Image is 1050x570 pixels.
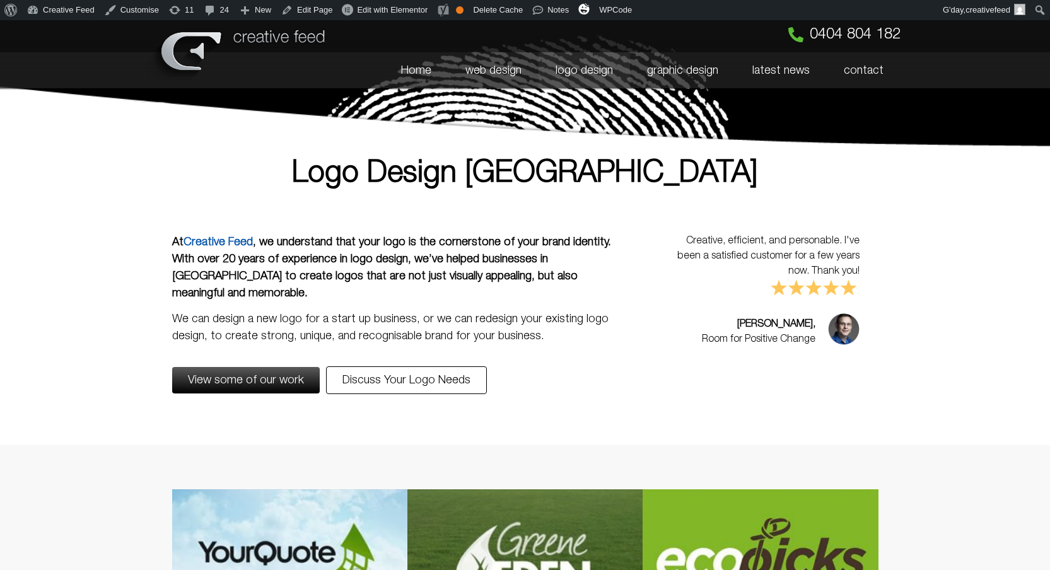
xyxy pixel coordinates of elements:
a: Discuss Your Logo Needs [326,366,487,394]
span: Edit with Elementor [357,5,428,15]
img: Len King, [828,313,860,345]
span: Discuss Your Logo Needs [342,375,470,386]
span: Room for Positive Change [702,332,815,347]
h1: Logo Design [GEOGRAPHIC_DATA] [172,159,878,189]
a: contact [827,52,901,89]
span: creativefeed [965,5,1010,15]
div: Creative, efficient, and personable. I've been a satisfied customer for a few years now. Thank you! [669,233,860,298]
span: [PERSON_NAME], [702,317,815,332]
a: 0404 804 182 [788,27,901,42]
nav: Menu [335,52,901,89]
a: logo design [539,52,630,89]
a: Home [384,52,448,89]
p: We can design a new logo for a start up business, or we can redesign your existing logo design, t... [172,311,614,345]
a: Creative Feed [184,237,253,247]
a: web design [448,52,539,89]
div: Slides [656,221,872,407]
strong: At , we understand that your logo is the cornerstone of your brand identity. With over 20 years o... [172,237,611,298]
img: svg+xml;base64,PHN2ZyB4bWxucz0iaHR0cDovL3d3dy53My5vcmcvMjAwMC9zdmciIHZpZXdCb3g9IjAgMCAzMiAzMiI+PG... [578,3,590,15]
a: latest news [735,52,827,89]
a: View some of our work [172,367,320,393]
a: graphic design [630,52,735,89]
span: 0404 804 182 [810,27,901,42]
div: 1 / 4 [656,221,872,407]
div: OK [456,6,464,14]
span: View some of our work [188,375,304,386]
